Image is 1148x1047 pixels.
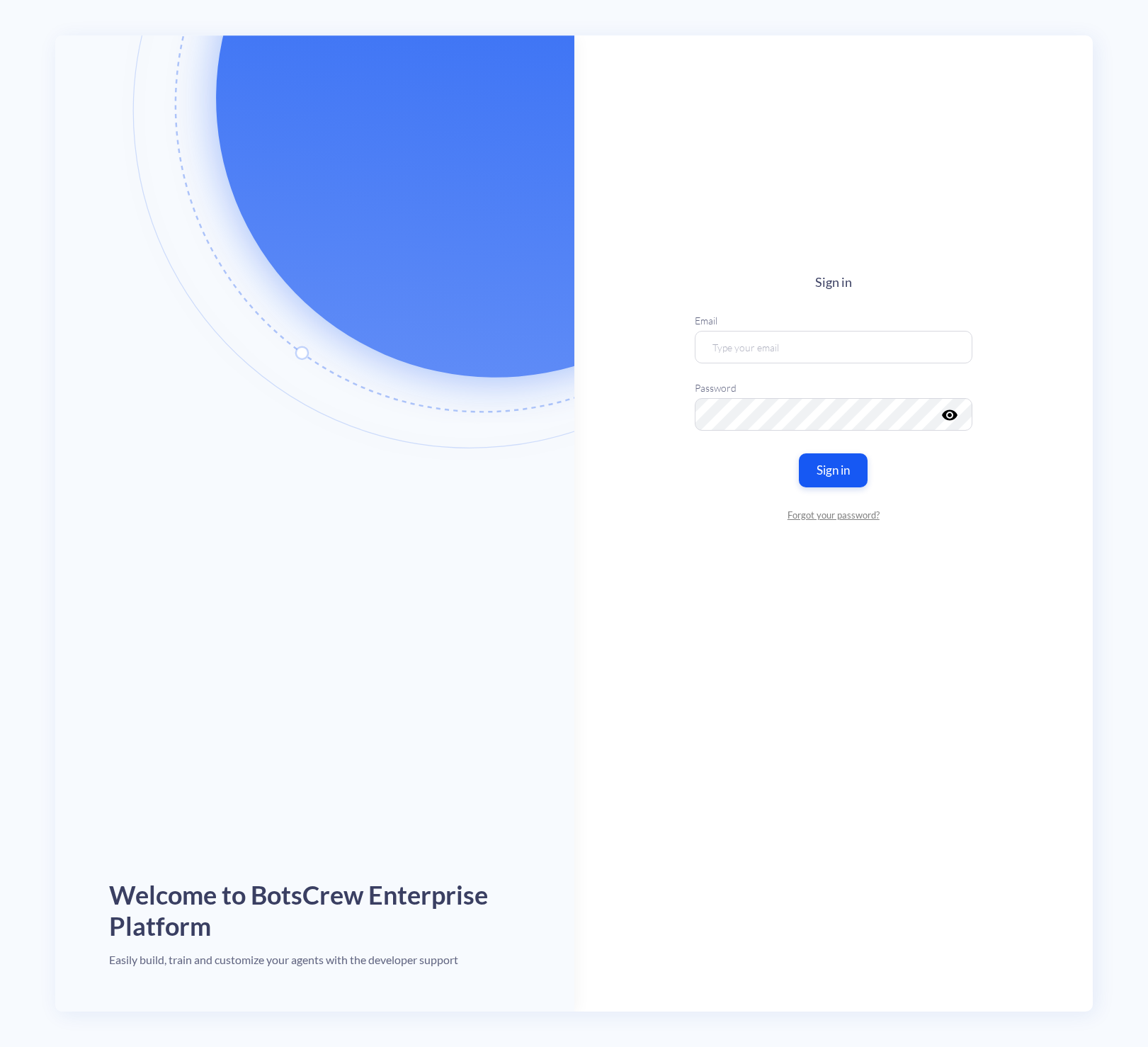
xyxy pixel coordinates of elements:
input: Type your email [695,330,972,363]
button: visibility [941,406,955,414]
button: Sign in [799,453,868,487]
h4: Easily build, train and customize your agents with the developer support [109,953,458,966]
label: Email [695,312,972,327]
h1: Welcome to BotsCrew Enterprise Platform [109,880,521,941]
a: Forgot your password? [695,508,972,522]
i: visibility [941,406,958,423]
h4: Sign in [695,275,972,290]
label: Password [695,380,972,395]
